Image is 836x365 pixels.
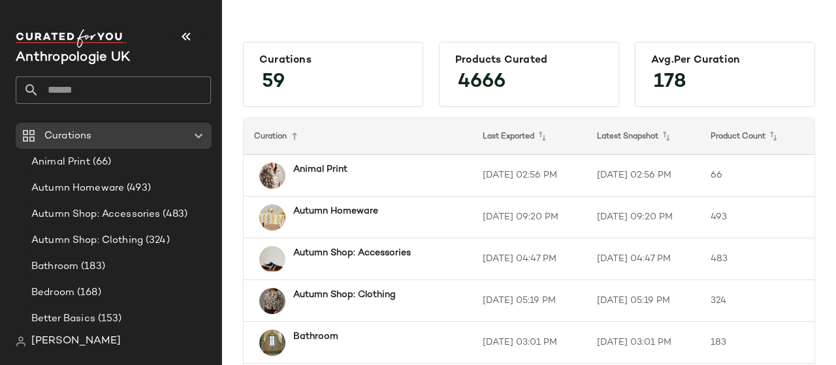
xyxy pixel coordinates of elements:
span: (324) [143,233,170,248]
div: Products Curated [455,54,603,67]
th: Last Exported [472,118,587,155]
td: 66 [700,155,814,197]
td: 183 [700,322,814,364]
span: Autumn Shop: Clothing [31,233,143,248]
span: (493) [124,181,151,196]
span: Autumn Homeware [31,181,124,196]
img: 4317582670104_021_e [259,246,285,272]
th: Curation [244,118,472,155]
td: 324 [700,280,814,322]
span: [PERSON_NAME] [31,334,121,349]
td: [DATE] 09:20 PM [472,197,587,238]
span: (153) [95,311,122,326]
td: [DATE] 02:56 PM [587,155,701,197]
img: svg%3e [16,336,26,347]
b: Autumn Shop: Clothing [293,288,396,302]
td: [DATE] 03:01 PM [587,322,701,364]
b: Autumn Shop: Accessories [293,246,411,260]
span: Animal Print [31,155,90,170]
span: Curations [44,129,91,144]
div: Avg.per Curation [651,54,799,67]
img: cfy_white_logo.C9jOOHJF.svg [16,29,127,48]
span: 59 [249,59,298,106]
span: Bedroom [31,285,74,300]
td: 483 [700,238,814,280]
td: [DATE] 05:19 PM [587,280,701,322]
div: Curations [259,54,407,67]
span: Current Company Name [16,51,130,65]
td: [DATE] 09:20 PM [587,197,701,238]
td: [DATE] 04:47 PM [472,238,587,280]
span: (168) [74,285,101,300]
b: Animal Print [293,163,347,176]
span: Autumn Shop: Accessories [31,207,160,222]
img: 4133977480003_000_e5 [259,163,285,189]
td: 493 [700,197,814,238]
span: 178 [641,59,699,106]
img: 4532I367IN_070_b [259,204,285,230]
span: Better Basics [31,311,95,326]
th: Product Count [700,118,814,155]
b: Autumn Homeware [293,204,378,218]
b: Bathroom [293,330,338,343]
span: Bathroom [31,259,78,274]
span: 4666 [445,59,519,106]
img: 104486329_532_a [259,330,285,356]
span: (183) [78,259,105,274]
img: 4110916210387_520_b [259,288,285,314]
td: [DATE] 03:01 PM [472,322,587,364]
td: [DATE] 04:47 PM [587,238,701,280]
span: (66) [90,155,112,170]
th: Latest Snapshot [587,118,701,155]
td: [DATE] 02:56 PM [472,155,587,197]
td: [DATE] 05:19 PM [472,280,587,322]
span: (483) [160,207,187,222]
